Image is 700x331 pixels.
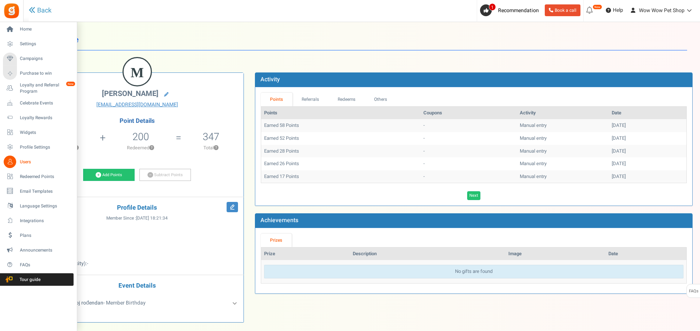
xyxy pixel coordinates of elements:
p: : [36,238,238,245]
a: Celebrate Events [3,97,74,109]
button: Open LiveChat chat widget [6,3,28,25]
span: Language Settings [20,203,71,209]
h4: Event Details [36,282,238,289]
span: Loyalty Rewards [20,115,71,121]
h4: Point Details [31,118,244,124]
a: Announcements [3,244,74,256]
a: Profile Settings [3,141,74,153]
a: Book a call [545,4,580,16]
a: Add Points [83,169,135,181]
th: Date [605,248,686,260]
span: Wow Wow Pet Shop [639,7,685,14]
a: Plans [3,229,74,242]
a: Others [365,93,397,106]
td: Earned 58 Points [261,119,420,132]
figcaption: M [124,58,151,87]
a: Campaigns [3,53,74,65]
td: - [420,119,517,132]
p: : [36,260,238,267]
td: Earned 26 Points [261,157,420,170]
span: Settings [20,41,71,47]
span: FAQs [20,262,71,268]
a: Subtract Points [139,169,191,181]
a: Email Templates [3,185,74,197]
h5: 347 [203,131,219,142]
img: Gratisfaction [3,3,20,19]
a: Prizes [261,234,292,247]
a: Points [261,93,292,106]
span: Profile Settings [20,144,71,150]
span: Manual entry [520,135,547,142]
em: New [593,4,602,10]
span: Redeemed Points [20,174,71,180]
span: Help [611,7,623,14]
a: Integrations [3,214,74,227]
span: Plans [20,232,71,239]
span: Home [20,26,71,32]
td: - [420,157,517,170]
b: Achievements [260,216,298,225]
a: Home [3,23,74,36]
a: Referrals [292,93,328,106]
a: Help [603,4,626,16]
td: - [420,145,517,158]
th: Date [609,107,686,120]
span: Celebrate Events [20,100,71,106]
span: - [87,260,88,267]
em: New [66,81,75,86]
a: Users [3,156,74,168]
a: [EMAIL_ADDRESS][DOMAIN_NAME] [36,101,238,108]
span: 1 [489,3,496,11]
span: Integrations [20,218,71,224]
a: Settings [3,38,74,50]
th: Description [350,248,506,260]
p: : [36,227,238,234]
a: Next [467,191,480,200]
td: Earned 17 Points [261,170,420,183]
a: Loyalty and Referral Program New [3,82,74,95]
span: Widgets [20,129,71,136]
th: Activity [517,107,609,120]
span: Manual entry [520,122,547,129]
p: : [36,249,238,256]
td: - [420,170,517,183]
th: Image [505,248,605,260]
td: - [420,132,517,145]
b: Activity [260,75,280,84]
span: Tour guide [3,277,55,283]
p: Total [182,145,240,151]
span: Users [20,159,71,165]
a: 1 Recommendation [480,4,542,16]
div: [DATE] [612,148,683,155]
td: Earned 28 Points [261,145,420,158]
td: Earned 52 Points [261,132,420,145]
span: [PERSON_NAME] [102,88,159,99]
th: Points [261,107,420,120]
h1: User Profile [36,29,687,50]
button: ? [214,146,218,150]
a: FAQs [3,259,74,271]
span: FAQs [689,284,699,298]
a: Language Settings [3,200,74,212]
span: Purchase to win [20,70,71,76]
span: Manual entry [520,160,547,167]
div: [DATE] [612,135,683,142]
div: [DATE] [612,160,683,167]
span: Manual entry [520,173,547,180]
span: Announcements [20,247,71,253]
th: Prize [261,248,350,260]
div: [DATE] [612,173,683,180]
span: Email Templates [20,188,71,195]
span: [DATE] 18:21:34 [136,215,168,221]
a: Widgets [3,126,74,139]
span: - Member Birthday [57,299,146,307]
button: ? [149,146,154,150]
a: Loyalty Rewards [3,111,74,124]
span: Member Since : [106,215,168,221]
span: Manual entry [520,147,547,154]
span: Loyalty and Referral Program [20,82,74,95]
a: Redeems [328,93,365,106]
div: No gifts are found [264,265,683,278]
th: Coupons [420,107,517,120]
p: Redeemed [107,145,175,151]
